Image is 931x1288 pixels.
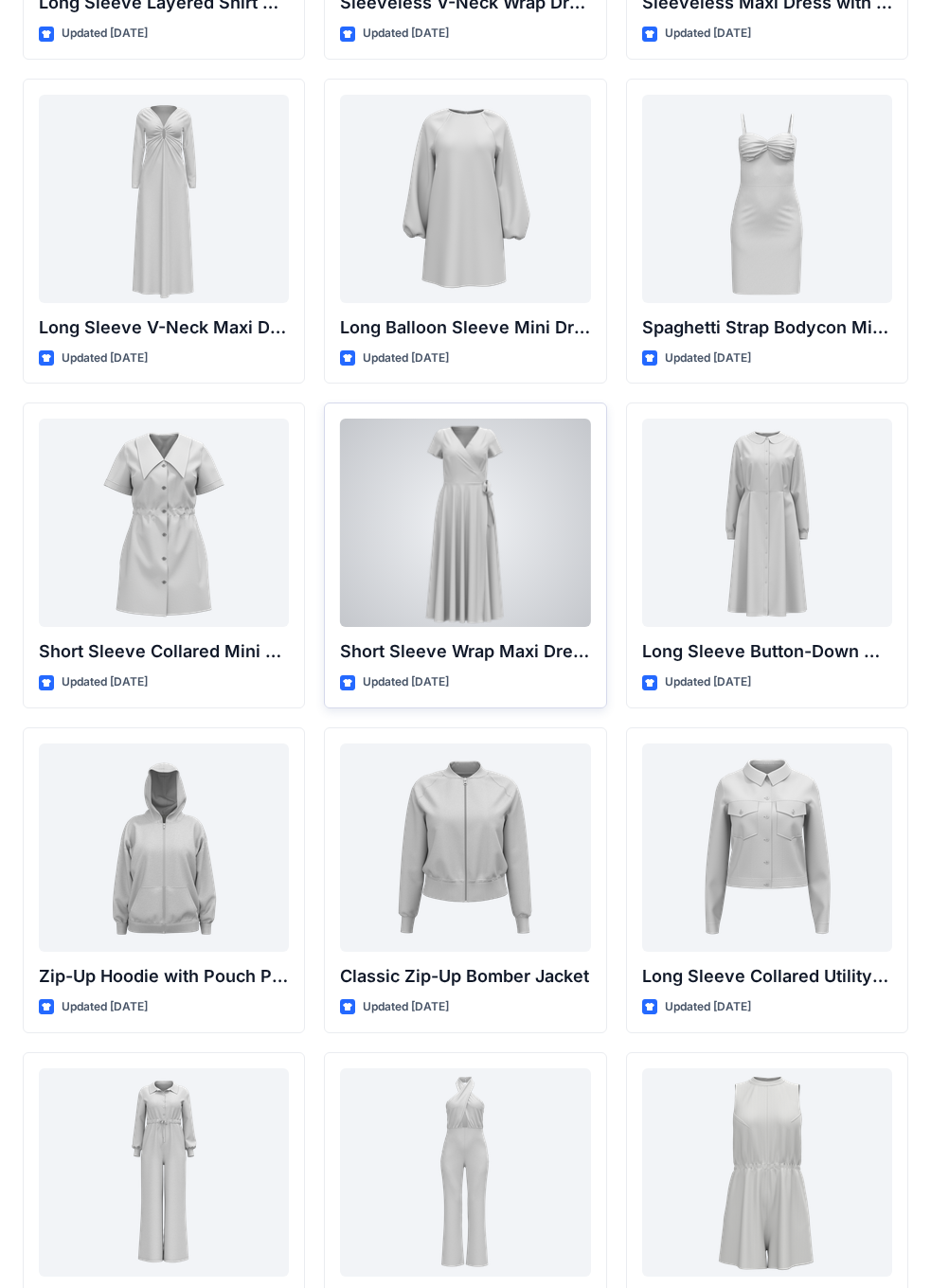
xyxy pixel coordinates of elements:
[62,349,148,368] p: Updated [DATE]
[642,95,892,303] a: Spaghetti Strap Bodycon Mini Dress with Bust Detail
[363,24,449,44] p: Updated [DATE]
[62,997,148,1017] p: Updated [DATE]
[340,743,590,952] a: Classic Zip-Up Bomber Jacket
[39,1068,289,1277] a: Long Sleeve Collared Jumpsuit with Belt
[340,95,590,303] a: Long Balloon Sleeve Mini Dress
[39,963,289,990] p: Zip-Up Hoodie with Pouch Pockets
[642,638,892,665] p: Long Sleeve Button-Down Midi Dress
[665,349,751,368] p: Updated [DATE]
[39,419,289,627] a: Short Sleeve Collared Mini Dress with Drawstring Waist
[363,349,449,368] p: Updated [DATE]
[62,672,148,692] p: Updated [DATE]
[665,24,751,44] p: Updated [DATE]
[340,314,590,341] p: Long Balloon Sleeve Mini Dress
[642,314,892,341] p: Spaghetti Strap Bodycon Mini Dress with Bust Detail
[363,672,449,692] p: Updated [DATE]
[340,419,590,627] a: Short Sleeve Wrap Maxi Dress
[39,638,289,665] p: Short Sleeve Collared Mini Dress with Drawstring Waist
[62,24,148,44] p: Updated [DATE]
[642,1068,892,1277] a: Sleeveless Mock Neck Romper with Drawstring Waist
[39,314,289,341] p: Long Sleeve V-Neck Maxi Dress with Twisted Detail
[39,95,289,303] a: Long Sleeve V-Neck Maxi Dress with Twisted Detail
[340,638,590,665] p: Short Sleeve Wrap Maxi Dress
[642,743,892,952] a: Long Sleeve Collared Utility Jacket
[39,743,289,952] a: Zip-Up Hoodie with Pouch Pockets
[642,419,892,627] a: Long Sleeve Button-Down Midi Dress
[665,672,751,692] p: Updated [DATE]
[665,997,751,1017] p: Updated [DATE]
[340,963,590,990] p: Classic Zip-Up Bomber Jacket
[340,1068,590,1277] a: Crisscross Halter Neck Jumpsuit
[363,997,449,1017] p: Updated [DATE]
[642,963,892,990] p: Long Sleeve Collared Utility Jacket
